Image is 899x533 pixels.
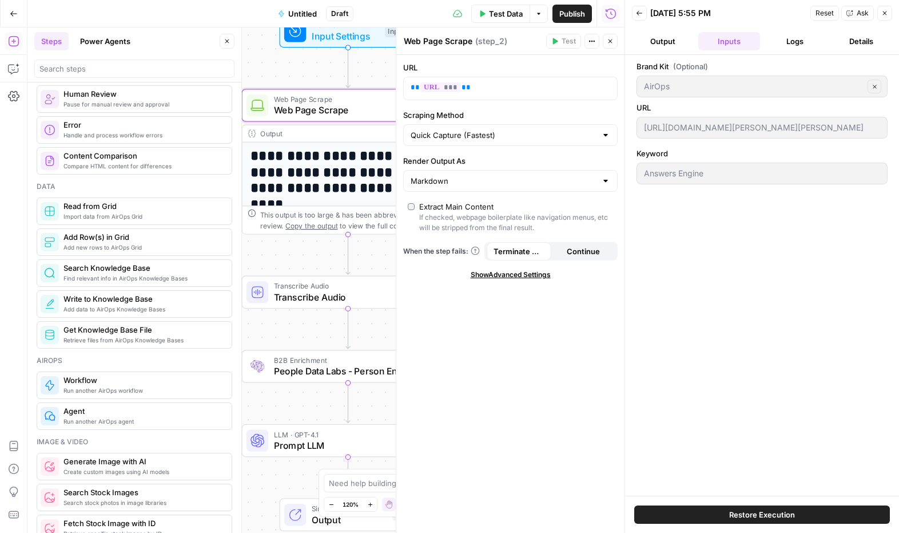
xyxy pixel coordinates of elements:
button: Output [632,32,694,50]
span: Pause for manual review and approval [63,100,222,109]
button: Ask [841,6,874,21]
button: Test Data [471,5,530,23]
span: ( step_2 ) [475,35,507,47]
div: Extract Main Content [419,201,494,212]
button: Power Agents [73,32,137,50]
img: rmubdrbnbg1gnbpnjb4bpmji9sfb [250,360,264,373]
span: Search Stock Images [63,487,222,498]
div: Image & video [37,437,232,447]
button: Continue [551,242,616,260]
span: Transcribe Audio [274,290,417,304]
span: Write to Knowledge Base [63,293,222,305]
span: Add new rows to AirOps Grid [63,243,222,252]
span: Error [63,119,222,131]
label: Render Output As [403,155,618,167]
label: Brand Kit [637,61,888,72]
span: Test [562,36,576,46]
div: Output [260,128,417,139]
span: Add data to AirOps Knowledge Bases [63,305,222,314]
span: Copy the output [285,222,337,230]
span: Import data from AirOps Grid [63,212,222,221]
span: Draft [331,9,348,19]
span: LLM · GPT-4.1 [274,429,418,440]
span: Generate Image with AI [63,456,222,467]
div: LLM · GPT-4.1Prompt LLMStep 1 [242,424,455,457]
label: URL [403,62,618,73]
img: vrinnnclop0vshvmafd7ip1g7ohf [44,155,55,167]
span: Find relevant info in AirOps Knowledge Bases [63,274,222,283]
g: Edge from step_4 to step_1 [346,383,350,423]
span: Restore Execution [729,509,795,520]
span: Reset [816,8,834,18]
span: Workflow [63,374,222,386]
div: WorkflowInput SettingsInputs [242,15,455,48]
input: AirOps [644,81,864,92]
span: Input Settings [312,29,380,43]
span: Publish [559,8,585,19]
input: Extract Main ContentIf checked, webpage boilerplate like navigation menus, etc will be stripped f... [408,203,415,210]
button: Steps [34,32,69,50]
span: Single Output [312,503,387,514]
span: Search stock photos in image libraries [63,498,222,507]
span: Output [312,513,387,527]
span: Untitled [288,8,317,19]
span: (Optional) [673,61,708,72]
span: Web Page Scrape [274,94,417,105]
span: Search Knowledge Base [63,262,222,274]
button: Reset [810,6,839,21]
div: If checked, webpage boilerplate like navigation menus, etc will be stripped from the final result. [419,212,613,233]
span: Run another AirOps workflow [63,386,222,395]
button: Untitled [271,5,324,23]
textarea: Web Page Scrape [404,35,472,47]
input: Search steps [39,63,229,74]
button: Publish [552,5,592,23]
span: Prompt LLM [274,439,418,452]
span: Terminate Workflow [494,246,544,257]
span: Show Advanced Settings [471,270,551,280]
span: Continue [567,246,600,257]
span: Add Row(s) in Grid [63,231,222,243]
span: Handle and process workflow errors [63,131,222,140]
span: B2B Enrichment [274,355,416,366]
button: Test [546,34,581,49]
span: Ask [857,8,869,18]
button: Details [830,32,892,50]
label: Keyword [637,148,888,159]
button: Restore Execution [634,506,890,524]
span: Get Knowledge Base File [63,324,222,335]
div: Airops [37,356,232,366]
g: Edge from step_5 to step_4 [346,309,350,349]
button: Logs [765,32,826,50]
label: Scraping Method [403,109,618,121]
span: People Data Labs - Person Enrichment [274,364,416,378]
div: Data [37,181,232,192]
div: This output is too large & has been abbreviated for review. to view the full content. [260,209,448,231]
span: Create custom images using AI models [63,467,222,476]
label: URL [637,102,888,113]
span: Read from Grid [63,200,222,212]
span: 120% [343,500,359,509]
div: Transcribe AudioTranscribe AudioStep 5 [242,276,455,309]
span: Transcribe Audio [274,281,417,291]
g: Edge from step_2 to step_5 [346,235,350,275]
button: Inputs [698,32,760,50]
g: Edge from start to step_2 [346,48,350,88]
span: Run another AirOps agent [63,417,222,426]
a: When the step fails: [403,246,480,256]
span: Test Data [489,8,523,19]
span: Retrieve files from AirOps Knowledge Bases [63,335,222,345]
span: Agent [63,405,222,417]
span: Human Review [63,88,222,100]
input: Quick Capture (Fastest) [411,129,596,141]
span: Compare HTML content for differences [63,161,222,171]
span: Fetch Stock Image with ID [63,518,222,529]
span: Content Comparison [63,150,222,161]
input: Markdown [411,175,596,187]
span: Web Page Scrape [274,103,417,117]
div: Inputs [385,25,410,38]
div: B2B EnrichmentPeople Data Labs - Person EnrichmentStep 4 [242,350,455,383]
